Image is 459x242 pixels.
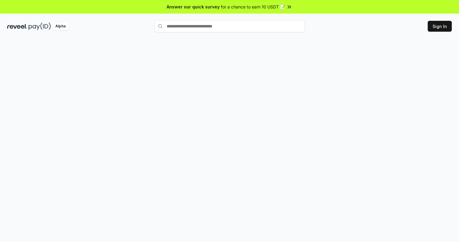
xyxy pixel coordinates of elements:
img: pay_id [29,23,51,30]
span: Answer our quick survey [167,4,220,10]
span: for a chance to earn 10 USDT 📝 [221,4,285,10]
button: Sign In [428,21,452,32]
img: reveel_dark [7,23,27,30]
div: Alpha [52,23,69,30]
